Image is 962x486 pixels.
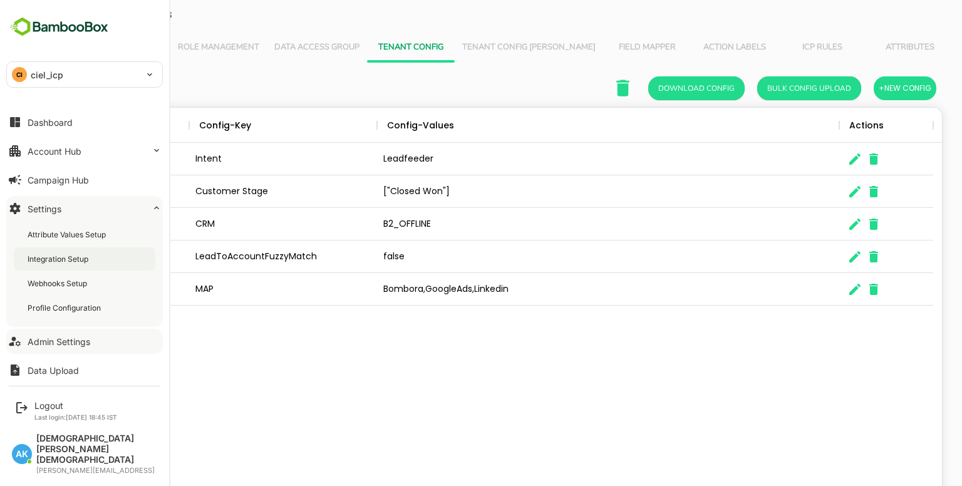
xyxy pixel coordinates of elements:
[82,108,97,143] div: 1 active filter
[145,240,333,273] div: LeadToAccountFuzzyMatch
[830,76,892,100] button: +New Config
[410,118,425,133] button: Sort
[61,108,82,143] div: Tool
[333,208,795,240] div: B2_OFFLINE
[51,240,145,273] div: CDP
[713,76,817,100] button: Bulk Config Upload
[36,433,157,465] div: [DEMOGRAPHIC_DATA][PERSON_NAME][DEMOGRAPHIC_DATA]
[654,43,727,53] span: Action Labels
[145,175,333,208] div: Customer Stage
[34,400,117,411] div: Logout
[28,146,81,157] div: Account Hub
[7,62,162,87] div: CIciel_icp
[31,68,63,81] p: ciel_icp
[6,358,163,383] button: Data Upload
[145,273,333,306] div: MAP
[343,108,410,143] div: Config-Values
[230,43,316,53] span: Data Access Group
[604,76,701,100] button: Download Config
[333,175,795,208] div: ["Closed Won"]
[28,175,89,185] div: Campaign Hub
[36,467,157,475] div: [PERSON_NAME][EMAIL_ADDRESS]
[835,80,887,96] span: +New Config
[12,444,32,464] div: AK
[28,302,103,313] div: Profile Configuration
[6,196,163,221] button: Settings
[51,175,145,208] div: CDP
[28,117,73,128] div: Dashboard
[6,167,163,192] button: Campaign Hub
[134,43,215,53] span: Role Management
[6,138,163,163] button: Account Hub
[30,33,888,63] div: Vertical tabs example
[51,208,145,240] div: CDP
[28,254,91,264] div: Integration Setup
[567,43,639,53] span: Field Mapper
[82,118,97,133] button: Show filters
[28,204,61,214] div: Settings
[207,118,222,133] button: Sort
[28,229,108,240] div: Attribute Values Setup
[155,108,207,143] div: Config-Key
[12,67,27,82] div: CI
[6,15,112,39] img: BambooboxFullLogoMark.5f36c76dfaba33ec1ec1367b70bb1252.svg
[742,43,815,53] span: ICP Rules
[333,143,795,175] div: Leadfeeder
[26,78,103,98] h6: Tenant Config
[28,365,79,376] div: Data Upload
[830,43,903,53] span: Attributes
[145,208,333,240] div: CRM
[34,413,117,421] p: Last login: [DATE] 18:45 IST
[333,273,795,306] div: Bombora,GoogleAds,Linkedin
[51,273,145,306] div: CDP
[97,118,112,133] button: Sort
[6,110,163,135] button: Dashboard
[333,240,795,273] div: false
[28,336,90,347] div: Admin Settings
[6,329,163,354] button: Admin Settings
[418,43,552,53] span: Tenant Config [PERSON_NAME]
[805,108,840,143] div: Actions
[51,143,145,175] div: CDP
[145,143,333,175] div: Intent
[38,43,119,53] span: User Management
[28,278,90,289] div: Webhooks Setup
[331,43,403,53] span: Tenant Config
